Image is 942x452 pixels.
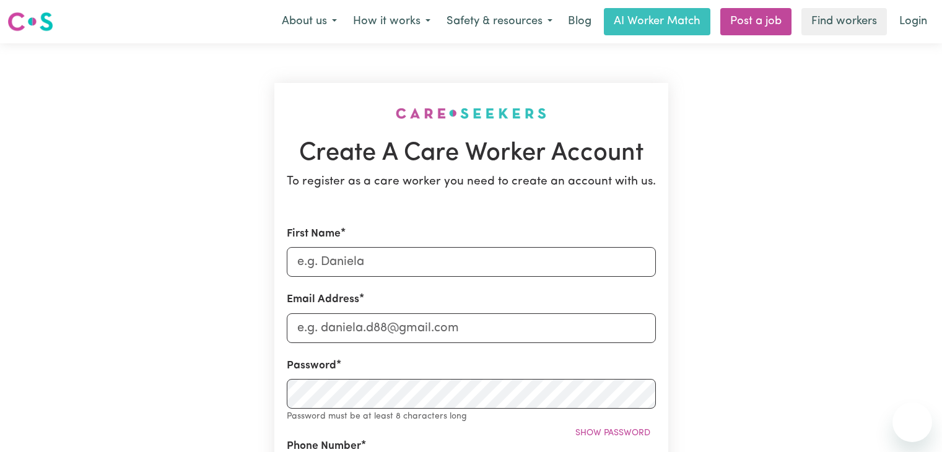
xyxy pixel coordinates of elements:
[892,402,932,442] iframe: Button to launch messaging window
[345,9,438,35] button: How it works
[570,424,656,443] button: Show password
[287,358,336,374] label: Password
[801,8,887,35] a: Find workers
[287,247,656,277] input: e.g. Daniela
[287,313,656,343] input: e.g. daniela.d88@gmail.com
[7,7,53,36] a: Careseekers logo
[287,226,341,242] label: First Name
[287,412,467,421] small: Password must be at least 8 characters long
[287,292,359,308] label: Email Address
[892,8,935,35] a: Login
[287,173,656,191] p: To register as a care worker you need to create an account with us.
[560,8,599,35] a: Blog
[604,8,710,35] a: AI Worker Match
[7,11,53,33] img: Careseekers logo
[438,9,560,35] button: Safety & resources
[287,139,656,168] h1: Create A Care Worker Account
[274,9,345,35] button: About us
[720,8,792,35] a: Post a job
[575,428,650,438] span: Show password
